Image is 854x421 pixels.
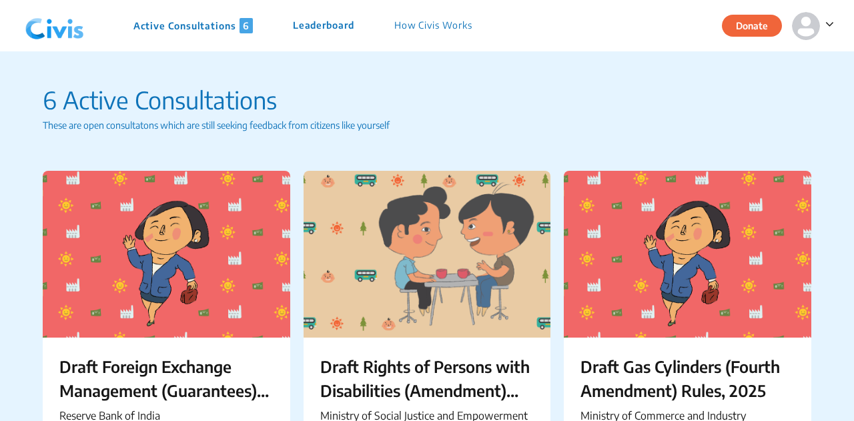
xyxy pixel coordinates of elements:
button: Donate [722,15,782,37]
p: Active Consultations [133,18,253,33]
p: How Civis Works [394,18,472,33]
p: These are open consultatons which are still seeking feedback from citizens like yourself [43,118,811,132]
p: Draft Foreign Exchange Management (Guarantees) Regulations, 2025 [59,354,274,402]
img: person-default.svg [792,12,820,40]
p: Draft Rights of Persons with Disabilities (Amendment) Rules, 2025 [320,354,534,402]
a: Donate [722,18,792,31]
img: navlogo.png [20,6,89,46]
p: Leaderboard [293,18,354,33]
span: 6 [240,18,253,33]
p: Draft Gas Cylinders (Fourth Amendment) Rules, 2025 [580,354,795,402]
p: 6 Active Consultations [43,82,811,118]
